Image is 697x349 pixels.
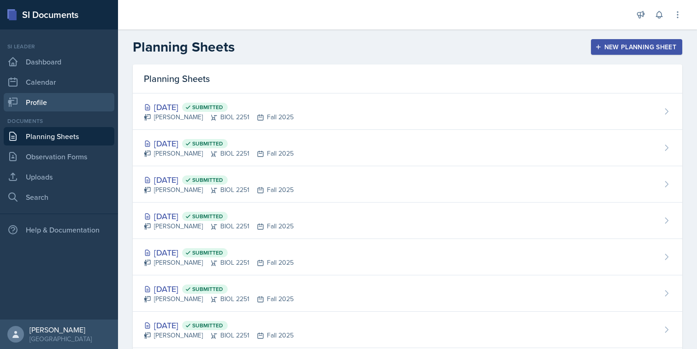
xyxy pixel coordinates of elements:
[144,185,294,195] div: [PERSON_NAME] BIOL 2251 Fall 2025
[144,149,294,158] div: [PERSON_NAME] BIOL 2251 Fall 2025
[4,73,114,91] a: Calendar
[144,283,294,295] div: [DATE]
[192,213,223,220] span: Submitted
[591,39,682,55] button: New Planning Sheet
[133,239,682,275] a: [DATE] Submitted [PERSON_NAME]BIOL 2251Fall 2025
[133,275,682,312] a: [DATE] Submitted [PERSON_NAME]BIOL 2251Fall 2025
[4,168,114,186] a: Uploads
[133,64,682,93] div: Planning Sheets
[133,166,682,203] a: [DATE] Submitted [PERSON_NAME]BIOL 2251Fall 2025
[133,93,682,130] a: [DATE] Submitted [PERSON_NAME]BIOL 2251Fall 2025
[4,221,114,239] div: Help & Documentation
[144,112,294,122] div: [PERSON_NAME] BIOL 2251 Fall 2025
[144,101,294,113] div: [DATE]
[144,258,294,268] div: [PERSON_NAME] BIOL 2251 Fall 2025
[4,127,114,145] a: Planning Sheets
[133,312,682,348] a: [DATE] Submitted [PERSON_NAME]BIOL 2251Fall 2025
[192,104,223,111] span: Submitted
[144,210,294,222] div: [DATE]
[30,325,92,334] div: [PERSON_NAME]
[4,93,114,111] a: Profile
[192,249,223,256] span: Submitted
[192,140,223,147] span: Submitted
[597,43,676,51] div: New Planning Sheet
[144,294,294,304] div: [PERSON_NAME] BIOL 2251 Fall 2025
[30,334,92,343] div: [GEOGRAPHIC_DATA]
[4,52,114,71] a: Dashboard
[4,117,114,125] div: Documents
[192,322,223,329] span: Submitted
[144,221,294,231] div: [PERSON_NAME] BIOL 2251 Fall 2025
[192,176,223,184] span: Submitted
[192,285,223,293] span: Submitted
[4,147,114,166] a: Observation Forms
[144,331,294,340] div: [PERSON_NAME] BIOL 2251 Fall 2025
[4,188,114,206] a: Search
[133,39,235,55] h2: Planning Sheets
[144,137,294,150] div: [DATE]
[144,246,294,259] div: [DATE]
[133,130,682,166] a: [DATE] Submitted [PERSON_NAME]BIOL 2251Fall 2025
[144,174,294,186] div: [DATE]
[144,319,294,332] div: [DATE]
[4,42,114,51] div: Si leader
[133,203,682,239] a: [DATE] Submitted [PERSON_NAME]BIOL 2251Fall 2025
